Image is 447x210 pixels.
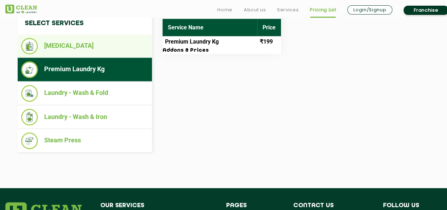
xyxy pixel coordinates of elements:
[163,19,257,36] th: Service Name
[21,85,38,102] img: Laundry - Wash & Fold
[5,5,37,13] img: UClean Laundry and Dry Cleaning
[21,38,148,54] li: [MEDICAL_DATA]
[21,38,38,54] img: Dry Cleaning
[217,6,233,14] a: Home
[21,109,38,125] img: Laundry - Wash & Iron
[257,19,281,36] th: Price
[21,85,148,102] li: Laundry - Wash & Fold
[21,132,148,149] li: Steam Press
[163,47,281,54] h3: Addons & Prices
[257,36,281,47] td: ₹199
[244,6,266,14] a: About us
[21,109,148,125] li: Laundry - Wash & Iron
[347,5,392,15] a: Login/Signup
[163,36,257,47] td: Premium Laundry Kg
[21,61,38,78] img: Premium Laundry Kg
[21,61,148,78] li: Premium Laundry Kg
[21,132,38,149] img: Steam Press
[277,6,299,14] a: Services
[310,6,336,14] a: Pricing List
[18,12,152,34] h4: Select Services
